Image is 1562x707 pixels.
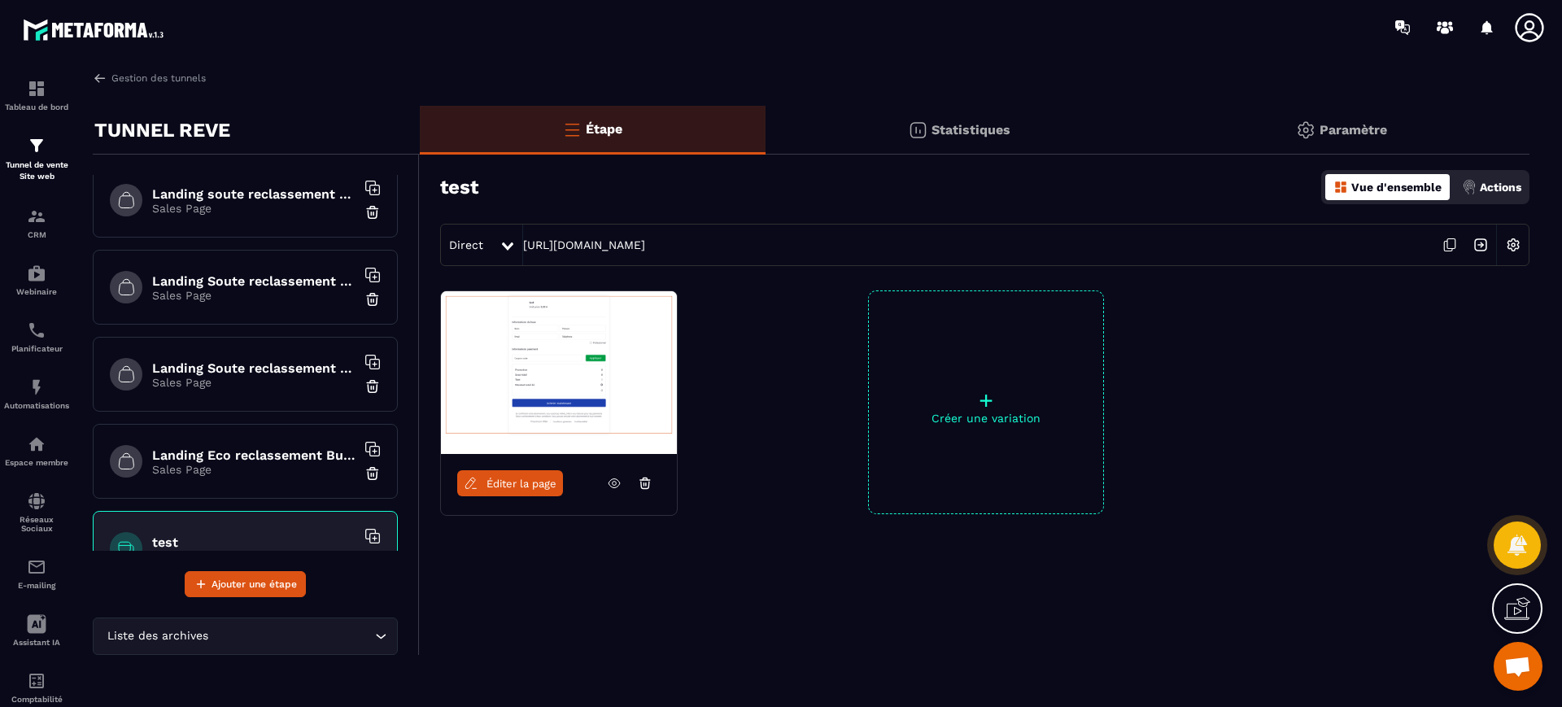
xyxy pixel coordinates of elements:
[449,238,483,251] span: Direct
[486,478,556,490] span: Éditer la page
[93,618,398,655] div: Search for option
[4,422,69,479] a: automationsautomationsEspace membre
[27,207,46,226] img: formation
[1498,229,1529,260] img: setting-w.858f3a88.svg
[1465,229,1496,260] img: arrow-next.bcc2205e.svg
[1333,180,1348,194] img: dashboard-orange.40269519.svg
[4,308,69,365] a: schedulerschedulerPlanificateur
[523,238,645,251] a: [URL][DOMAIN_NAME]
[364,204,381,220] img: trash
[1494,642,1542,691] div: Ouvrir le chat
[27,434,46,454] img: automations
[4,287,69,296] p: Webinaire
[27,264,46,283] img: automations
[27,671,46,691] img: accountant
[869,389,1103,412] p: +
[212,627,371,645] input: Search for option
[152,186,356,202] h6: Landing soute reclassement choix
[4,545,69,602] a: emailemailE-mailing
[27,557,46,577] img: email
[441,291,677,454] img: image
[4,194,69,251] a: formationformationCRM
[4,124,69,194] a: formationformationTunnel de vente Site web
[152,447,356,463] h6: Landing Eco reclassement Business paiement
[4,365,69,422] a: automationsautomationsAutomatisations
[4,581,69,590] p: E-mailing
[152,202,356,215] p: Sales Page
[1320,122,1387,137] p: Paramètre
[1296,120,1315,140] img: setting-gr.5f69749f.svg
[364,465,381,482] img: trash
[27,491,46,511] img: social-network
[1351,181,1442,194] p: Vue d'ensemble
[457,470,563,496] a: Éditer la page
[152,273,356,289] h6: Landing Soute reclassement Eco paiement
[1480,181,1521,194] p: Actions
[4,67,69,124] a: formationformationTableau de bord
[4,458,69,467] p: Espace membre
[4,479,69,545] a: social-networksocial-networkRéseaux Sociaux
[869,412,1103,425] p: Créer une variation
[4,638,69,647] p: Assistant IA
[152,376,356,389] p: Sales Page
[94,114,230,146] p: TUNNEL REVE
[185,571,306,597] button: Ajouter une étape
[4,695,69,704] p: Comptabilité
[4,251,69,308] a: automationsautomationsWebinaire
[27,321,46,340] img: scheduler
[103,627,212,645] span: Liste des archives
[152,550,356,563] p: Payment Page
[4,515,69,533] p: Réseaux Sociaux
[27,136,46,155] img: formation
[93,71,107,85] img: arrow
[586,121,622,137] p: Étape
[212,576,297,592] span: Ajouter une étape
[152,535,356,550] h6: test
[364,291,381,308] img: trash
[27,378,46,397] img: automations
[4,602,69,659] a: Assistant IA
[562,120,582,139] img: bars-o.4a397970.svg
[4,401,69,410] p: Automatisations
[152,463,356,476] p: Sales Page
[4,159,69,182] p: Tunnel de vente Site web
[908,120,927,140] img: stats.20deebd0.svg
[23,15,169,45] img: logo
[152,289,356,302] p: Sales Page
[93,71,206,85] a: Gestion des tunnels
[932,122,1010,137] p: Statistiques
[152,360,356,376] h6: Landing Soute reclassement Business paiement
[364,378,381,395] img: trash
[4,344,69,353] p: Planificateur
[27,79,46,98] img: formation
[4,103,69,111] p: Tableau de bord
[1462,180,1477,194] img: actions.d6e523a2.png
[440,176,478,199] h3: test
[4,230,69,239] p: CRM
